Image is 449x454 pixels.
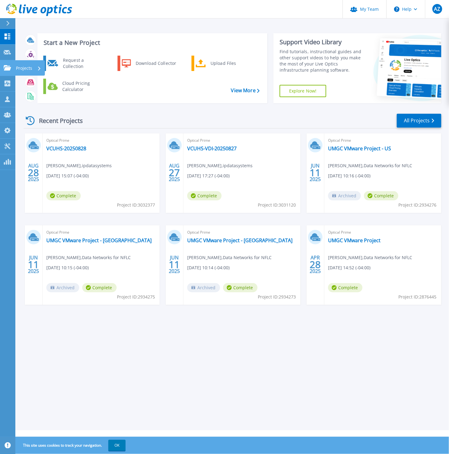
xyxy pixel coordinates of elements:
span: 27 [169,170,180,175]
a: VCUHS-20250828 [46,145,86,152]
div: Recent Projects [24,113,91,128]
div: AUG 2025 [168,161,180,184]
span: Complete [364,191,398,200]
div: JUN 2025 [28,253,39,276]
span: 11 [28,262,39,267]
div: Download Collector [133,57,179,69]
span: [DATE] 10:15 (-04:00) [46,264,89,271]
span: Archived [187,283,220,292]
span: Archived [46,283,79,292]
a: Explore Now! [280,85,326,97]
span: Project ID: 2934275 [117,294,155,300]
button: OK [108,440,126,451]
span: Optical Prime [328,229,438,236]
span: Optical Prime [46,137,156,144]
div: AUG 2025 [28,161,39,184]
span: 28 [28,170,39,175]
div: Find tutorials, instructional guides and other support videos to help you make the most of your L... [280,49,364,73]
div: Upload Files [207,57,253,69]
span: Project ID: 2876445 [399,294,437,300]
span: [PERSON_NAME] , ipdatasystems [187,162,253,169]
a: UMGC VMware Project - [GEOGRAPHIC_DATA] [187,237,292,243]
span: [PERSON_NAME] , Data Networks for NFLC [46,254,131,261]
span: 11 [169,262,180,267]
span: This site uses cookies to track your navigation. [17,440,126,451]
span: [DATE] 10:16 (-04:00) [328,172,370,179]
div: JUN 2025 [168,253,180,276]
a: UMGC VMware Project - US [328,145,391,152]
span: Project ID: 2934273 [258,294,296,300]
span: [PERSON_NAME] , Data Networks for NFLC [328,162,412,169]
div: JUN 2025 [309,161,321,184]
span: AZ [434,6,440,11]
div: Request a Collection [60,57,105,69]
span: Optical Prime [328,137,438,144]
span: Optical Prime [187,137,297,144]
div: Support Video Library [280,38,364,46]
a: Upload Files [192,56,254,71]
span: [DATE] 15:07 (-04:00) [46,172,89,179]
a: View More [231,88,260,93]
span: Optical Prime [46,229,156,236]
a: Download Collector [118,56,180,71]
a: Request a Collection [43,56,106,71]
span: Archived [328,191,361,200]
span: Optical Prime [187,229,297,236]
span: 11 [310,170,321,175]
span: Complete [82,283,117,292]
span: Project ID: 2934276 [399,202,437,208]
span: Complete [46,191,81,200]
a: UMGC VMware Project - [GEOGRAPHIC_DATA] [46,237,152,243]
span: [PERSON_NAME] , Data Networks for NFLC [328,254,412,261]
h3: Start a New Project [44,39,259,46]
span: [DATE] 14:52 (-04:00) [328,264,370,271]
div: APR 2025 [309,253,321,276]
a: Cloud Pricing Calculator [43,79,106,94]
span: [DATE] 10:14 (-04:00) [187,264,230,271]
span: Project ID: 3032377 [117,202,155,208]
div: Cloud Pricing Calculator [59,80,105,93]
span: Complete [187,191,222,200]
span: Project ID: 3031120 [258,202,296,208]
a: All Projects [397,114,441,128]
span: Complete [223,283,257,292]
span: 28 [310,262,321,267]
span: [PERSON_NAME] , ipdatasystems [46,162,112,169]
p: Projects [16,60,32,76]
a: UMGC VMware Project [328,237,381,243]
span: [PERSON_NAME] , Data Networks for NFLC [187,254,272,261]
span: Complete [328,283,362,292]
span: [DATE] 17:27 (-04:00) [187,172,230,179]
a: VCUHS-VDI-20250827 [187,145,237,152]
